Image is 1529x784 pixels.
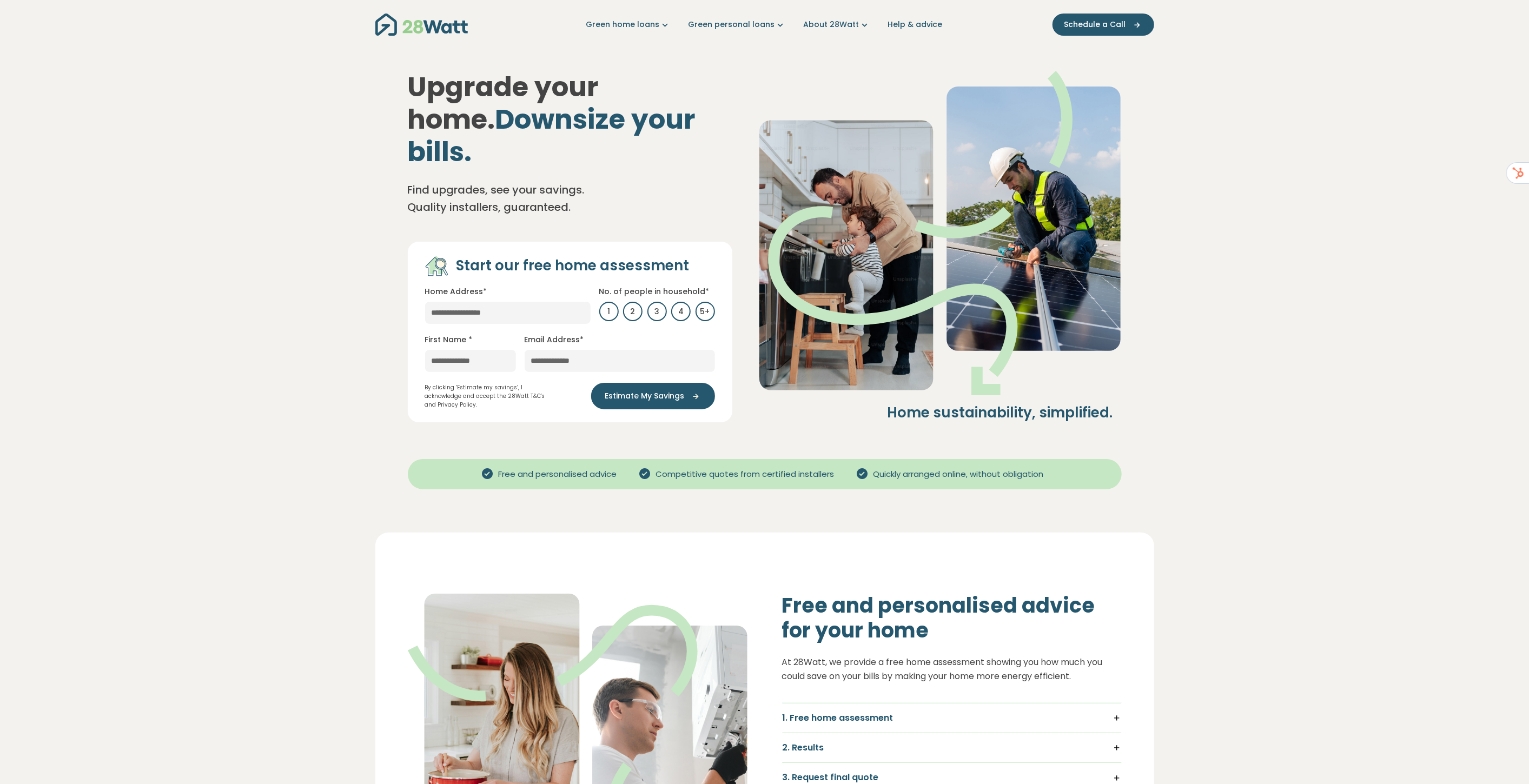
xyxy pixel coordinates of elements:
span: Estimate My Savings [605,390,685,402]
label: First Name * [425,334,473,346]
a: About 28Watt [804,19,871,30]
button: Schedule a Call [1053,14,1154,36]
h5: 3. Request final quote [783,772,1121,783]
label: 3 [647,302,667,321]
a: Green home loans [586,19,671,30]
span: Quickly arranged online, without obligation [869,468,1048,481]
span: Schedule a Call [1064,19,1126,30]
p: Find upgrades, see your savings. Quality installers, guaranteed. [408,181,624,216]
h2: Free and personalised advice for your home [782,593,1122,642]
label: No. of people in household* [599,286,710,297]
nav: Main navigation [375,11,1154,38]
p: At 28Watt, we provide a free home assessment showing you how much you could save on your bills by... [782,655,1122,683]
span: Free and personalised advice [494,468,621,481]
label: Email Address* [525,334,584,346]
label: Home Address* [425,286,487,297]
h4: Start our free home assessment [456,257,690,275]
a: Help & advice [888,19,943,30]
h1: Upgrade your home. [408,71,732,168]
p: By clicking ‘Estimate my savings’, I acknowledge and accept the 28Watt T&C's and Privacy Policy. [425,383,557,409]
label: 5+ [696,302,715,321]
span: Competitive quotes from certified installers [652,468,839,481]
label: 4 [671,302,691,321]
img: 28Watt [375,14,468,36]
span: Downsize your bills. [408,100,696,171]
a: Green personal loans [689,19,786,30]
h5: 2. Results [783,742,1121,754]
button: Estimate My Savings [591,383,715,409]
label: 2 [623,302,643,321]
h4: Home sustainability, simplified. [758,404,1113,422]
label: 1 [599,302,619,321]
h5: 1. Free home assessment [783,712,1121,724]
